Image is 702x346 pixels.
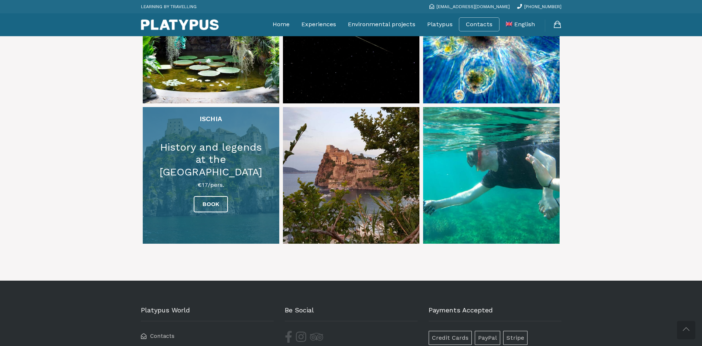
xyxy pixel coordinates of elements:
[427,15,453,34] a: Platypus
[141,2,197,11] p: LEARNING BY TRAVELLING
[514,21,535,28] span: English
[348,15,415,34] a: Environmental projects
[285,306,418,322] h3: Be Social
[301,15,336,34] a: Experiences
[506,15,535,34] a: English
[436,4,510,9] span: [EMAIL_ADDRESS][DOMAIN_NAME]
[475,331,500,345] span: PayPal
[429,331,472,345] span: Credit Cards
[150,333,174,339] span: Contacts
[141,333,174,339] a: Contacts
[517,4,561,9] a: [PHONE_NUMBER]
[524,4,561,9] span: [PHONE_NUMBER]
[429,306,561,322] h3: Payments Accepted
[273,15,290,34] a: Home
[141,306,274,322] h3: Platypus World
[466,21,492,28] a: Contacts
[429,4,510,9] a: [EMAIL_ADDRESS][DOMAIN_NAME]
[503,331,528,345] span: Stripe
[141,19,219,30] img: Platypus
